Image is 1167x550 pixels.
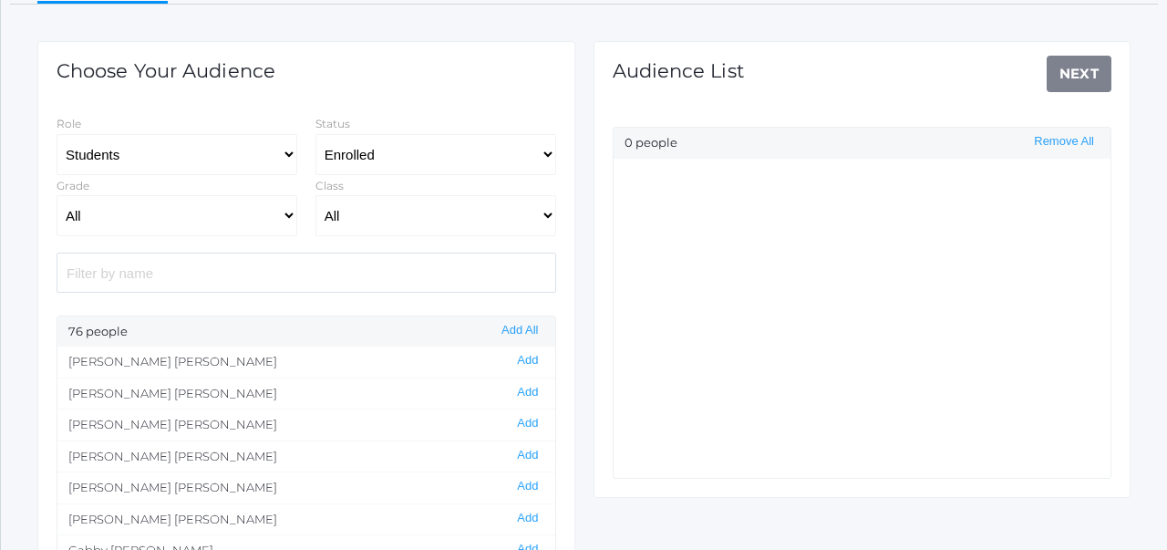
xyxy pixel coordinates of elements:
[57,503,555,535] li: [PERSON_NAME] [PERSON_NAME]
[57,347,555,378] li: [PERSON_NAME] [PERSON_NAME]
[57,253,556,292] input: Filter by name
[57,317,555,348] div: 76 people
[57,117,81,130] label: Role
[57,472,555,503] li: [PERSON_NAME] [PERSON_NAME]
[315,179,344,192] label: Class
[1028,134,1100,150] button: Remove All
[511,416,543,431] button: Add
[511,479,543,494] button: Add
[57,179,89,192] label: Grade
[57,378,555,410] li: [PERSON_NAME] [PERSON_NAME]
[511,353,543,368] button: Add
[57,441,555,472] li: [PERSON_NAME] [PERSON_NAME]
[511,385,543,400] button: Add
[511,511,543,526] button: Add
[496,323,543,338] button: Add All
[614,128,1111,159] div: 0 people
[57,409,555,441] li: [PERSON_NAME] [PERSON_NAME]
[613,60,745,81] h1: Audience List
[511,448,543,463] button: Add
[57,60,275,81] h1: Choose Your Audience
[315,117,350,130] label: Status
